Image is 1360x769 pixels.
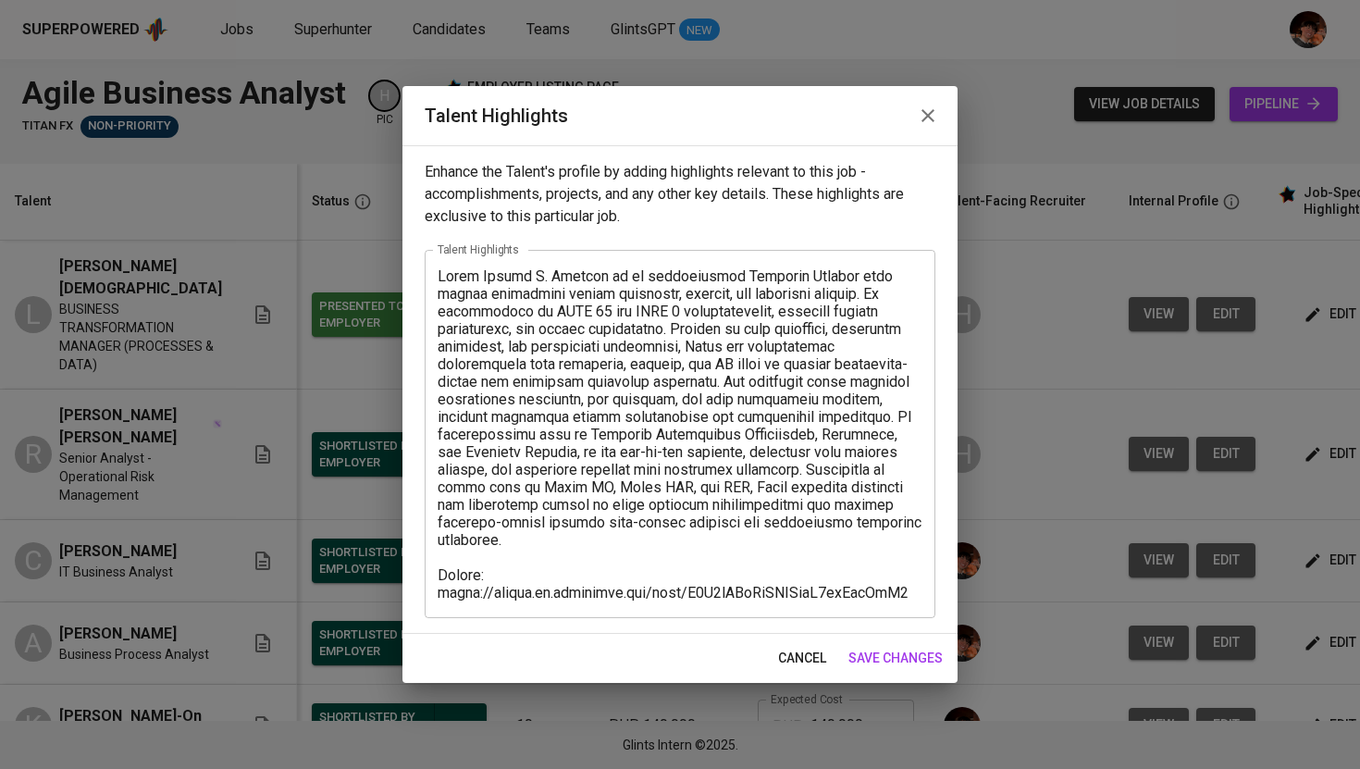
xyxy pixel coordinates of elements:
[841,641,950,676] button: save changes
[438,267,922,602] textarea: Lorem Ipsumd S. Ametcon ad el seddoeiusmod Temporin Utlabor etdo magnaa enimadmini veniam quisnos...
[425,161,935,228] p: Enhance the Talent's profile by adding highlights relevant to this job - accomplishments, project...
[778,647,826,670] span: cancel
[771,641,834,676] button: cancel
[425,101,935,130] h2: Talent Highlights
[848,647,943,670] span: save changes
